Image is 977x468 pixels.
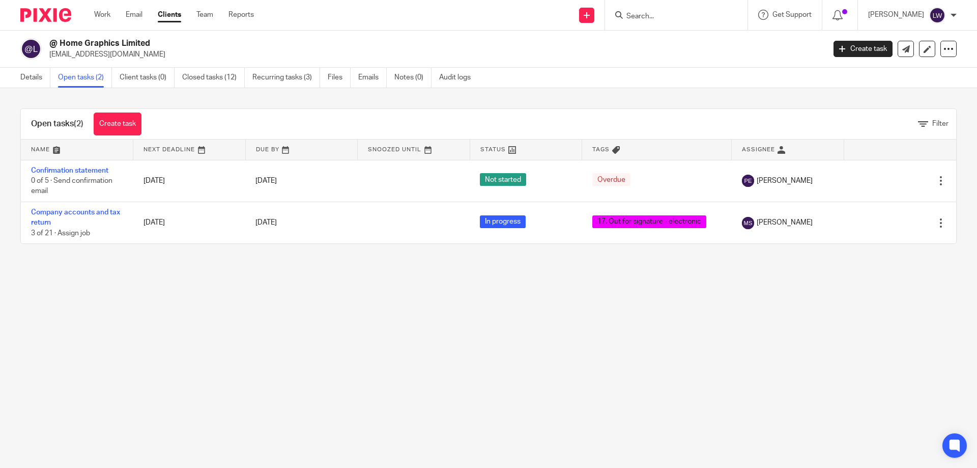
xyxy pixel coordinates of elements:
input: Search [625,12,717,21]
a: Email [126,10,142,20]
a: Confirmation statement [31,167,108,174]
h2: @ Home Graphics Limited [49,38,665,49]
a: Client tasks (0) [120,68,175,88]
span: (2) [74,120,83,128]
span: 17. Out for signature - electronic [592,215,706,228]
a: Clients [158,10,181,20]
a: Company accounts and tax return [31,209,120,226]
img: Pixie [20,8,71,22]
a: Team [196,10,213,20]
span: 0 of 5 · Send confirmation email [31,177,112,195]
img: svg%3E [742,175,754,187]
p: [EMAIL_ADDRESS][DOMAIN_NAME] [49,49,818,60]
a: Audit logs [439,68,478,88]
span: [DATE] [255,219,277,227]
a: Create task [834,41,893,57]
span: Status [480,147,506,152]
span: Get Support [772,11,812,18]
a: Files [328,68,351,88]
span: [PERSON_NAME] [757,217,813,228]
img: svg%3E [20,38,42,60]
a: Reports [228,10,254,20]
p: [PERSON_NAME] [868,10,924,20]
span: 3 of 21 · Assign job [31,230,90,237]
a: Notes (0) [394,68,432,88]
a: Work [94,10,110,20]
img: svg%3E [742,217,754,229]
h1: Open tasks [31,119,83,129]
span: [PERSON_NAME] [757,176,813,186]
td: [DATE] [133,160,246,202]
a: Details [20,68,50,88]
span: Snoozed Until [368,147,421,152]
span: [DATE] [255,177,277,184]
span: Not started [480,173,526,186]
a: Open tasks (2) [58,68,112,88]
img: svg%3E [929,7,945,23]
span: Filter [932,120,949,127]
span: Tags [592,147,610,152]
a: Create task [94,113,141,135]
a: Recurring tasks (3) [252,68,320,88]
span: Overdue [592,173,630,186]
span: In progress [480,215,526,228]
a: Closed tasks (12) [182,68,245,88]
a: Emails [358,68,387,88]
td: [DATE] [133,202,246,243]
